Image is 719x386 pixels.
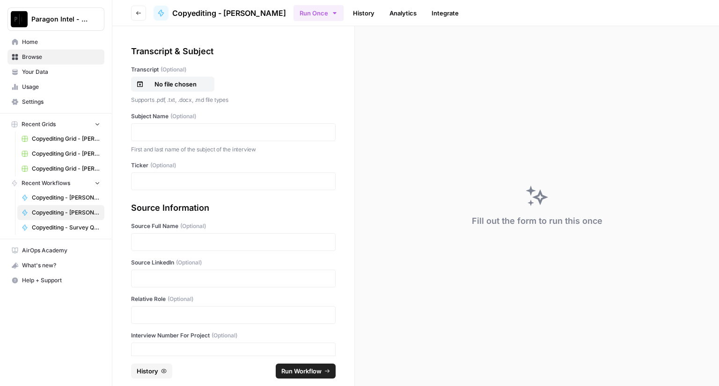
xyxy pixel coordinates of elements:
a: Copyediting Grid - [PERSON_NAME] [17,146,104,161]
div: Source Information [131,201,336,214]
button: What's new? [7,258,104,273]
button: Recent Workflows [7,176,104,190]
a: Copyediting - [PERSON_NAME] [154,6,286,21]
a: Your Data [7,64,104,79]
button: No file chosen [131,77,214,92]
a: Browse [7,50,104,64]
label: Relative Role [131,295,336,303]
span: Settings [22,98,100,106]
a: Integrate [426,6,464,21]
button: Recent Grids [7,117,104,131]
span: Copyediting Grid - [PERSON_NAME] [32,164,100,173]
span: Help + Support [22,276,100,285]
p: First and last name of the subject of the interview [131,145,336,154]
span: Copyediting - [PERSON_NAME] [32,208,100,217]
a: Copyediting Grid - [PERSON_NAME] [17,161,104,176]
span: (Optional) [170,112,196,121]
span: AirOps Academy [22,246,100,255]
p: No file chosen [146,79,205,89]
span: (Optional) [176,258,202,267]
a: Settings [7,94,104,109]
button: Run Workflow [276,364,336,379]
span: Run Workflow [281,366,322,376]
span: (Optional) [161,65,186,74]
div: Transcript & Subject [131,45,336,58]
label: Source LinkedIn [131,258,336,267]
span: Usage [22,83,100,91]
a: Copyediting Grid - [PERSON_NAME] [17,131,104,146]
a: Home [7,35,104,50]
a: Analytics [384,6,422,21]
img: Paragon Intel - Copyediting Logo [11,11,28,28]
span: Your Data [22,68,100,76]
span: Copyediting Grid - [PERSON_NAME] [32,150,100,158]
a: Copyediting - [PERSON_NAME] [17,205,104,220]
label: Ticker [131,161,336,170]
button: Help + Support [7,273,104,288]
a: Copyediting - [PERSON_NAME] [17,190,104,205]
span: History [137,366,158,376]
a: Copyediting - Survey Questions - [PERSON_NAME] [17,220,104,235]
button: Run Once [293,5,344,21]
div: What's new? [8,258,104,272]
span: Paragon Intel - Copyediting [31,14,88,24]
span: Recent Grids [22,120,56,129]
span: Copyediting - [PERSON_NAME] [172,7,286,19]
a: History [347,6,380,21]
label: Subject Name [131,112,336,121]
p: Supports .pdf, .txt, .docx, .md file types [131,95,336,105]
span: (Optional) [150,161,176,170]
span: Copyediting - Survey Questions - [PERSON_NAME] [32,223,100,232]
button: History [131,364,172,379]
label: Transcript [131,65,336,74]
span: Home [22,38,100,46]
span: (Optional) [168,295,193,303]
a: AirOps Academy [7,243,104,258]
button: Workspace: Paragon Intel - Copyediting [7,7,104,31]
span: (Optional) [180,222,206,230]
span: Copyediting Grid - [PERSON_NAME] [32,135,100,143]
a: Usage [7,79,104,94]
span: Copyediting - [PERSON_NAME] [32,193,100,202]
span: (Optional) [212,331,237,340]
label: Source Full Name [131,222,336,230]
label: Interview Number For Project [131,331,336,340]
span: Browse [22,53,100,61]
span: Recent Workflows [22,179,70,187]
div: Fill out the form to run this once [472,214,602,228]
